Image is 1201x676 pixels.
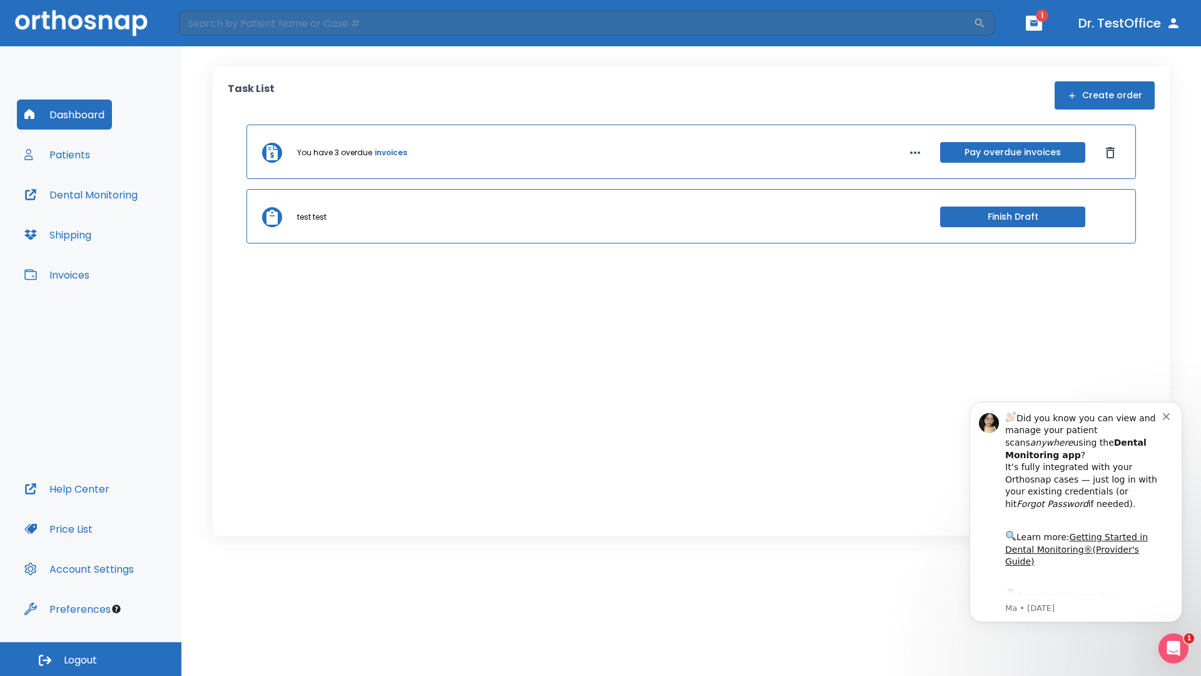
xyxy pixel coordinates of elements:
[228,81,275,110] p: Task List
[1184,633,1194,643] span: 1
[1055,81,1155,110] button: Create order
[17,474,117,504] button: Help Center
[17,260,97,290] button: Invoices
[940,207,1085,227] button: Finish Draft
[940,142,1085,163] button: Pay overdue invoices
[297,147,372,158] p: You have 3 overdue
[375,147,407,158] a: invoices
[17,220,99,250] button: Shipping
[17,514,100,544] button: Price List
[17,554,141,584] button: Account Settings
[1158,633,1188,663] iframe: Intercom live chat
[297,212,327,223] p: test test
[15,10,148,36] img: Orthosnap
[1036,9,1048,22] span: 1
[17,594,118,624] button: Preferences
[1073,12,1186,34] button: Dr. TestOffice
[17,100,112,130] button: Dashboard
[64,653,97,667] span: Logout
[951,386,1201,670] iframe: Intercom notifications message
[111,603,122,615] div: Tooltip anchor
[17,180,145,210] button: Dental Monitoring
[1100,143,1120,163] button: Dismiss
[17,140,98,170] button: Patients
[179,11,973,36] input: Search by Patient Name or Case #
